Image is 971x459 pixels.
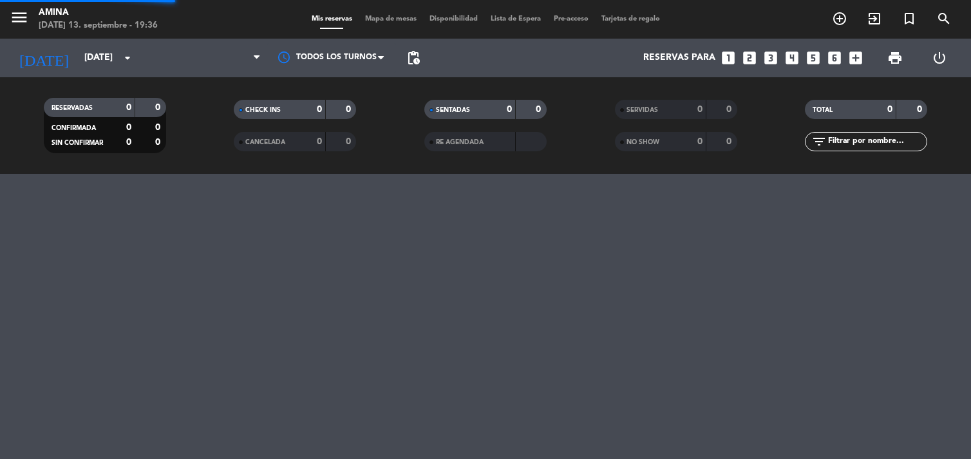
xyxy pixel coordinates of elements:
[317,137,322,146] strong: 0
[406,50,421,66] span: pending_actions
[10,8,29,32] button: menu
[155,138,163,147] strong: 0
[887,105,892,114] strong: 0
[805,50,822,66] i: looks_5
[887,50,903,66] span: print
[305,15,359,23] span: Mis reservas
[784,50,800,66] i: looks_4
[726,105,734,114] strong: 0
[484,15,547,23] span: Lista de Espera
[126,123,131,132] strong: 0
[901,11,917,26] i: turned_in_not
[245,107,281,113] span: CHECK INS
[10,44,78,72] i: [DATE]
[826,50,843,66] i: looks_6
[39,19,158,32] div: [DATE] 13. septiembre - 19:36
[627,139,659,145] span: NO SHOW
[917,39,961,77] div: LOG OUT
[595,15,666,23] span: Tarjetas de regalo
[359,15,423,23] span: Mapa de mesas
[245,139,285,145] span: CANCELADA
[932,50,947,66] i: power_settings_new
[832,11,847,26] i: add_circle_outline
[547,15,595,23] span: Pre-acceso
[811,134,827,149] i: filter_list
[643,53,715,63] span: Reservas para
[52,125,96,131] span: CONFIRMADA
[697,137,702,146] strong: 0
[126,138,131,147] strong: 0
[813,107,833,113] span: TOTAL
[52,105,93,111] span: RESERVADAS
[720,50,737,66] i: looks_one
[52,140,103,146] span: SIN CONFIRMAR
[346,105,354,114] strong: 0
[507,105,512,114] strong: 0
[436,139,484,145] span: RE AGENDADA
[423,15,484,23] span: Disponibilidad
[697,105,702,114] strong: 0
[155,103,163,112] strong: 0
[346,137,354,146] strong: 0
[536,105,543,114] strong: 0
[917,105,925,114] strong: 0
[627,107,658,113] span: SERVIDAS
[827,135,927,149] input: Filtrar por nombre...
[10,8,29,27] i: menu
[762,50,779,66] i: looks_3
[847,50,864,66] i: add_box
[726,137,734,146] strong: 0
[126,103,131,112] strong: 0
[39,6,158,19] div: Amina
[317,105,322,114] strong: 0
[436,107,470,113] span: SENTADAS
[120,50,135,66] i: arrow_drop_down
[155,123,163,132] strong: 0
[741,50,758,66] i: looks_two
[936,11,952,26] i: search
[867,11,882,26] i: exit_to_app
